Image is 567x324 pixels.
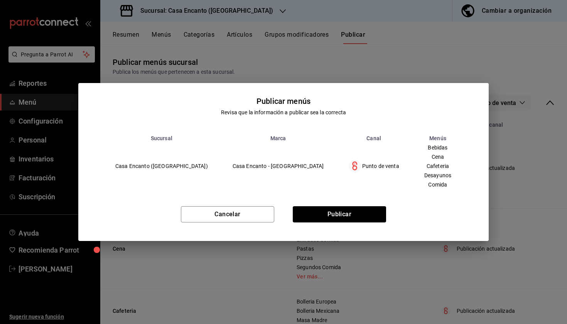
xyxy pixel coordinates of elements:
[256,95,310,107] div: Publicar menús
[220,141,336,191] td: Casa Encanto - [GEOGRAPHIC_DATA]
[412,135,464,141] th: Menús
[424,173,451,178] span: Desayunos
[293,206,386,222] button: Publicar
[424,182,451,187] span: Comida
[220,135,336,141] th: Marca
[103,141,220,191] td: Casa Encanto ([GEOGRAPHIC_DATA])
[336,135,412,141] th: Canal
[103,135,220,141] th: Sucursal
[424,154,451,159] span: Cena
[424,145,451,150] span: Bebidas
[181,206,274,222] button: Cancelar
[424,163,451,169] span: Cafeteria
[349,160,399,172] div: Punto de venta
[221,109,346,117] div: Revisa que la información a publicar sea la correcta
